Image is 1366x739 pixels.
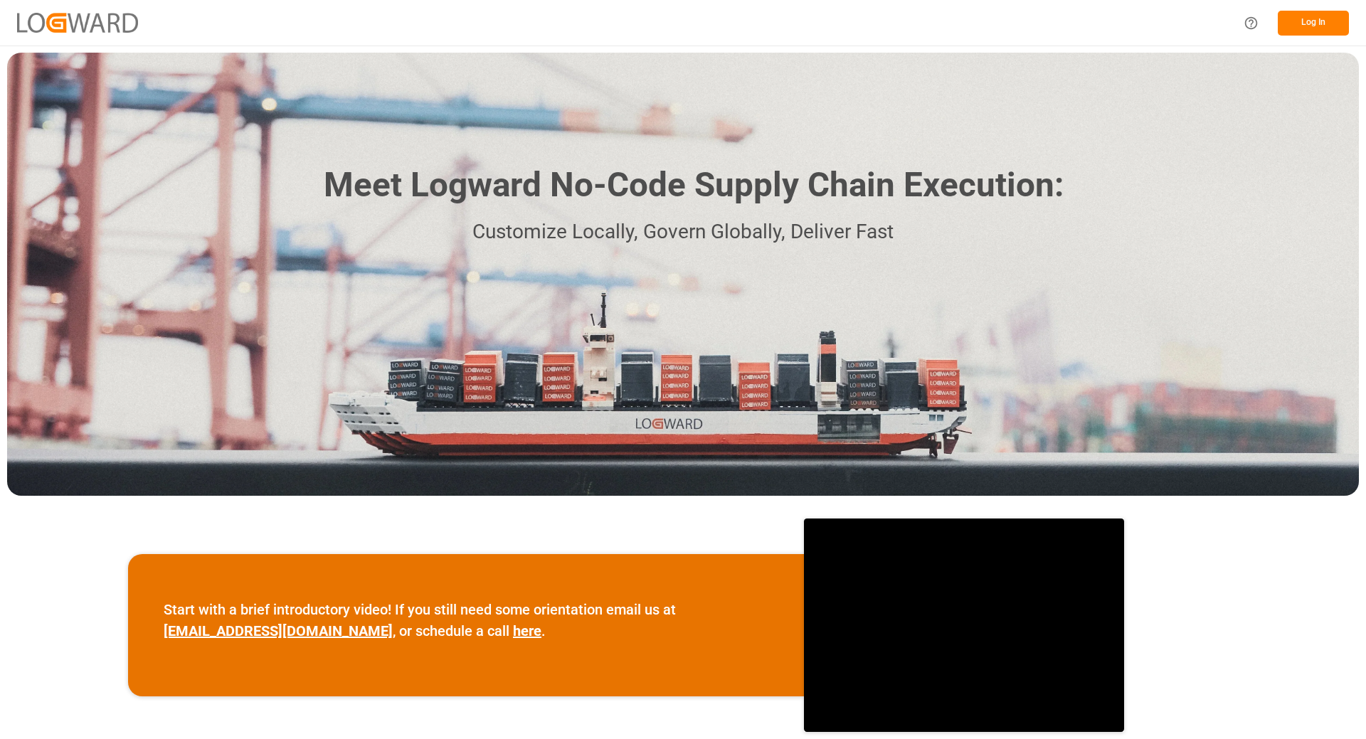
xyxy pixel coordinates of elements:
a: here [513,622,541,639]
h1: Meet Logward No-Code Supply Chain Execution: [324,160,1064,211]
button: Help Center [1235,7,1267,39]
button: Log In [1278,11,1349,36]
img: Logward_new_orange.png [17,13,138,32]
p: Start with a brief introductory video! If you still need some orientation email us at , or schedu... [164,599,768,642]
a: [EMAIL_ADDRESS][DOMAIN_NAME] [164,622,393,639]
p: Customize Locally, Govern Globally, Deliver Fast [302,216,1064,248]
